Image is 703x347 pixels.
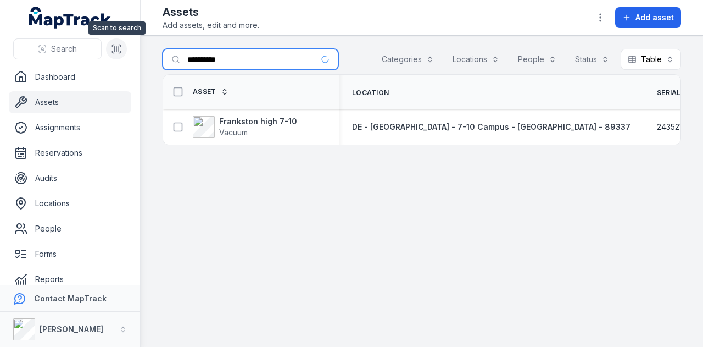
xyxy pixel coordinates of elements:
[51,43,77,54] span: Search
[375,49,441,70] button: Categories
[163,20,259,31] span: Add assets, edit and more.
[163,4,259,20] h2: Assets
[9,91,131,113] a: Assets
[29,7,111,29] a: MapTrack
[219,116,297,127] strong: Frankston high 7-10
[34,294,107,303] strong: Contact MapTrack
[9,167,131,189] a: Audits
[635,12,674,23] span: Add asset
[568,49,616,70] button: Status
[352,122,631,131] span: DE - [GEOGRAPHIC_DATA] - 7-10 Campus - [GEOGRAPHIC_DATA] - 89337
[352,89,389,97] span: Location
[657,122,692,133] span: 24352166
[445,49,506,70] button: Locations
[9,117,131,139] a: Assignments
[193,87,216,96] span: Asset
[352,122,631,133] a: DE - [GEOGRAPHIC_DATA] - 7-10 Campus - [GEOGRAPHIC_DATA] - 89337
[621,49,681,70] button: Table
[9,66,131,88] a: Dashboard
[219,128,248,137] span: Vacuum
[9,142,131,164] a: Reservations
[9,192,131,214] a: Locations
[40,324,103,334] strong: [PERSON_NAME]
[9,243,131,265] a: Forms
[88,21,146,35] span: Scan to search
[615,7,681,28] button: Add asset
[193,87,228,96] a: Asset
[13,38,102,59] button: Search
[9,218,131,240] a: People
[511,49,563,70] button: People
[9,268,131,290] a: Reports
[193,116,297,138] a: Frankston high 7-10Vacuum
